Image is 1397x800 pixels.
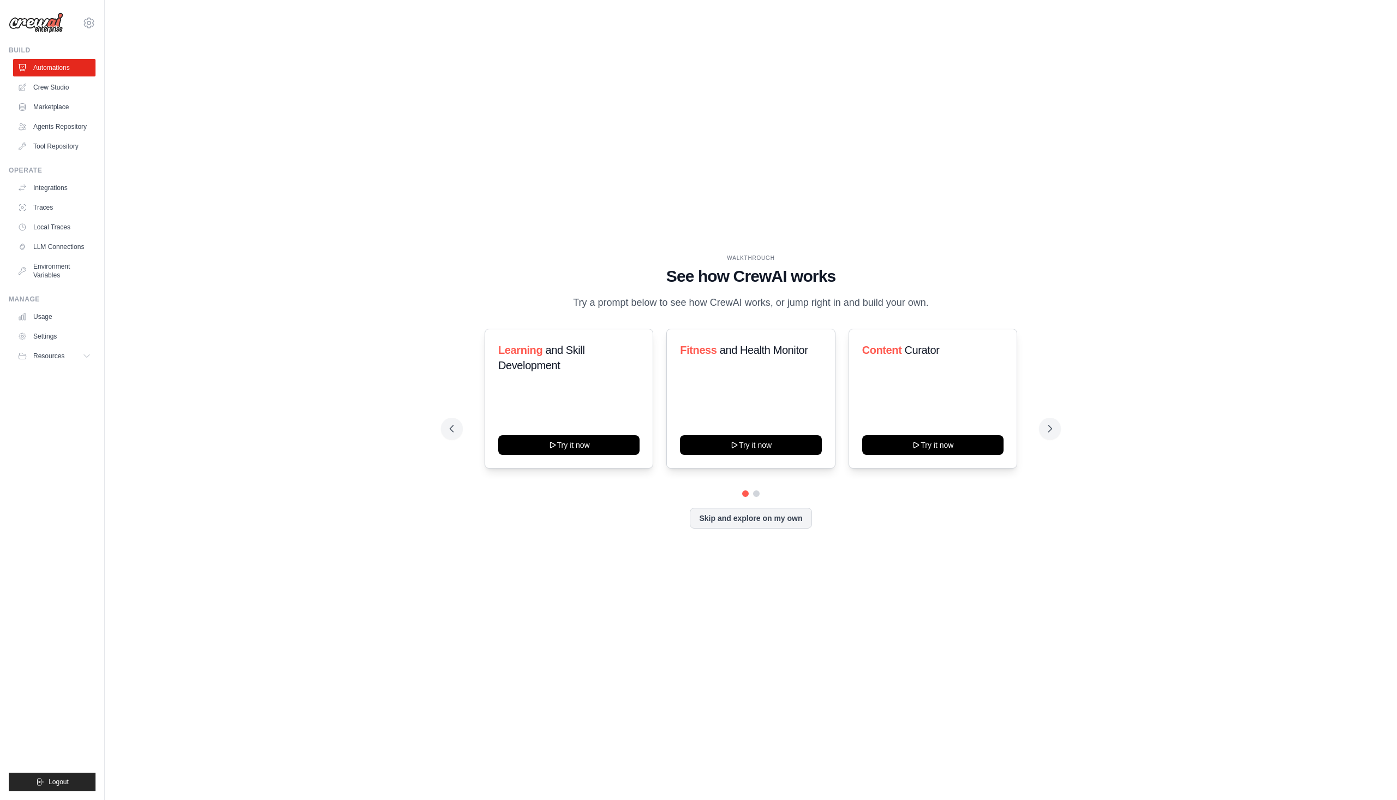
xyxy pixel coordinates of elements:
a: LLM Connections [13,238,95,256]
a: Local Traces [13,218,95,236]
button: Resources [13,347,95,365]
a: Usage [13,308,95,325]
div: Operate [9,166,95,175]
a: Settings [13,328,95,345]
a: Marketplace [13,98,95,116]
div: Build [9,46,95,55]
button: Logout [9,773,95,791]
div: WALKTHROUGH [450,254,1052,262]
span: Curator [905,344,940,356]
span: and Health Monitor [720,344,808,356]
button: Try it now [680,435,821,455]
a: Automations [13,59,95,76]
a: Agents Repository [13,118,95,135]
p: Try a prompt below to see how CrewAI works, or jump right in and build your own. [568,295,934,311]
div: Manage [9,295,95,304]
button: Skip and explore on my own [690,508,811,529]
span: Fitness [680,344,717,356]
button: Try it now [498,435,640,455]
span: Learning [498,344,542,356]
a: Integrations [13,179,95,197]
a: Tool Repository [13,138,95,155]
span: Content [862,344,902,356]
a: Environment Variables [13,258,95,284]
h1: See how CrewAI works [450,266,1052,286]
a: Crew Studio [13,79,95,96]
a: Traces [13,199,95,216]
span: Resources [33,352,64,360]
img: Logo [9,13,63,33]
span: and Skill Development [498,344,584,371]
span: Logout [49,778,69,786]
button: Try it now [862,435,1004,455]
